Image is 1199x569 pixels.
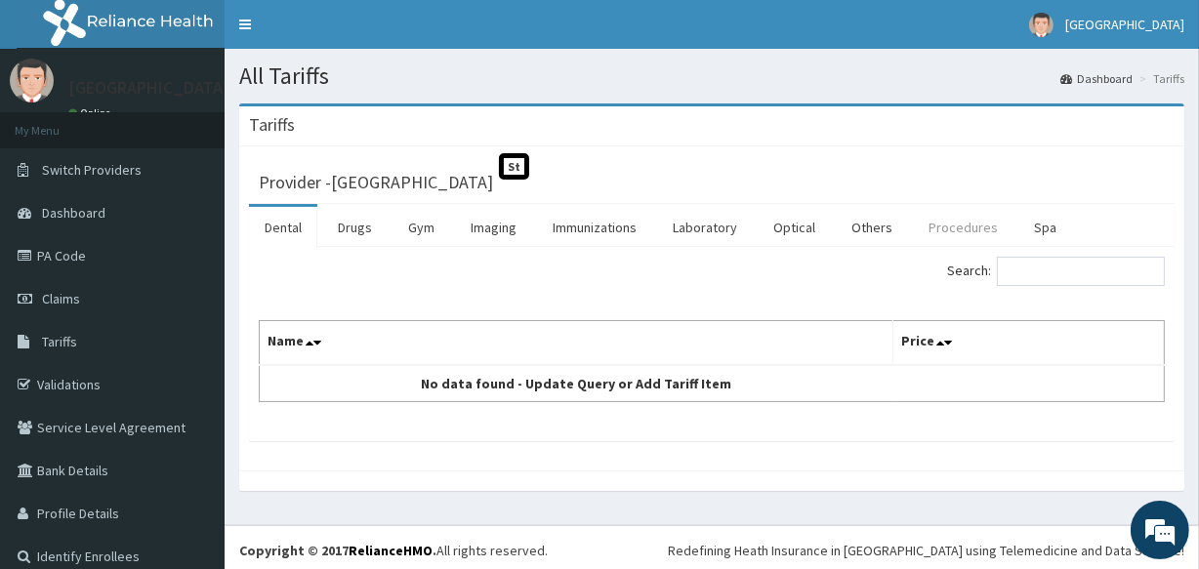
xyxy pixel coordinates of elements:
[1029,13,1054,37] img: User Image
[10,370,372,438] textarea: Type your message and hit 'Enter'
[320,10,367,57] div: Minimize live chat window
[657,207,753,248] a: Laboratory
[1060,70,1133,87] a: Dashboard
[668,541,1184,560] div: Redefining Heath Insurance in [GEOGRAPHIC_DATA] using Telemedicine and Data Science!
[455,207,532,248] a: Imaging
[997,257,1165,286] input: Search:
[322,207,388,248] a: Drugs
[42,161,142,179] span: Switch Providers
[836,207,908,248] a: Others
[947,257,1165,286] label: Search:
[68,79,229,97] p: [GEOGRAPHIC_DATA]
[499,153,529,180] span: St
[249,207,317,248] a: Dental
[1135,70,1184,87] li: Tariffs
[1018,207,1072,248] a: Spa
[349,542,433,559] a: RelianceHMO
[249,116,295,134] h3: Tariffs
[892,321,1164,366] th: Price
[10,59,54,102] img: User Image
[42,204,105,222] span: Dashboard
[42,290,80,307] span: Claims
[36,98,79,146] img: d_794563401_company_1708531726252_794563401
[393,207,450,248] a: Gym
[68,106,115,120] a: Online
[260,365,893,402] td: No data found - Update Query or Add Tariff Item
[239,542,436,559] strong: Copyright © 2017 .
[1065,16,1184,33] span: [GEOGRAPHIC_DATA]
[42,333,77,350] span: Tariffs
[758,207,831,248] a: Optical
[113,164,269,361] span: We're online!
[239,63,1184,89] h1: All Tariffs
[260,321,893,366] th: Name
[102,109,328,135] div: Chat with us now
[913,207,1013,248] a: Procedures
[259,174,493,191] h3: Provider - [GEOGRAPHIC_DATA]
[537,207,652,248] a: Immunizations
